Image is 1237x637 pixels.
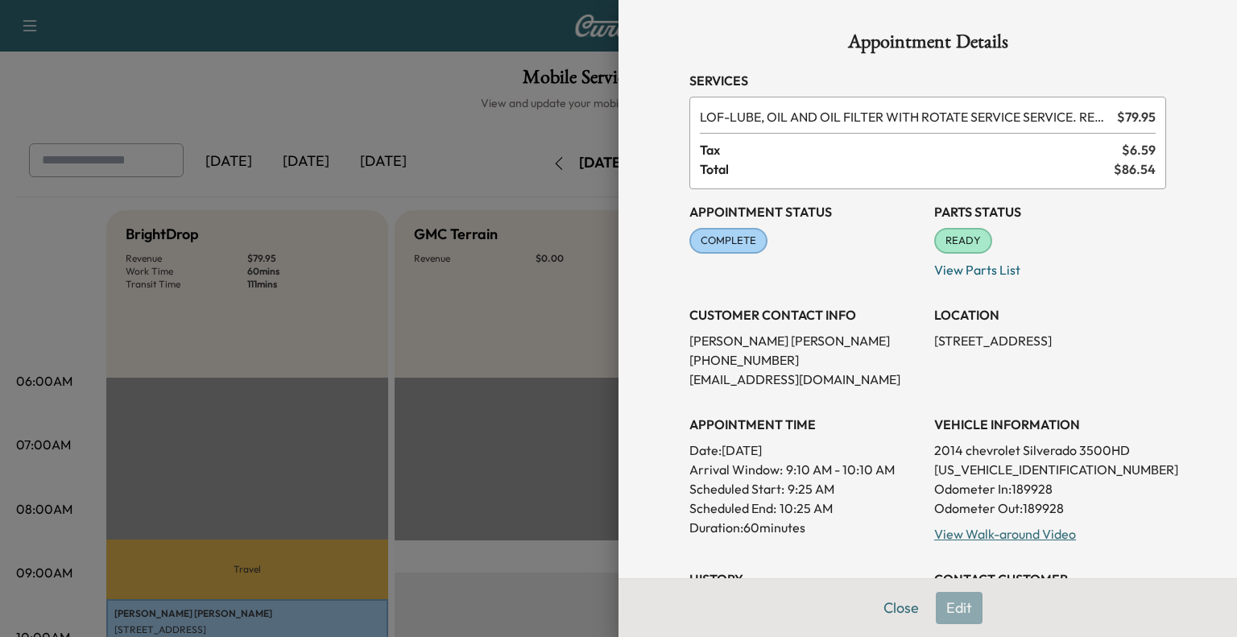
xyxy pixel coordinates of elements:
[873,592,929,624] button: Close
[934,569,1166,589] h3: CONTACT CUSTOMER
[689,479,784,498] p: Scheduled Start:
[689,32,1166,58] h1: Appointment Details
[700,107,1111,126] span: LUBE, OIL AND OIL FILTER WITH ROTATE SERVICE SERVICE. RESET OIL LIFE MONITOR. HAZARDOUS WASTE FEE...
[1122,140,1156,159] span: $ 6.59
[780,498,833,518] p: 10:25 AM
[689,350,921,370] p: [PHONE_NUMBER]
[689,305,921,325] h3: CUSTOMER CONTACT INFO
[689,71,1166,90] h3: Services
[689,569,921,589] h3: History
[691,233,766,249] span: COMPLETE
[689,370,921,389] p: [EMAIL_ADDRESS][DOMAIN_NAME]
[936,233,991,249] span: READY
[1114,159,1156,179] span: $ 86.54
[689,202,921,221] h3: Appointment Status
[689,460,921,479] p: Arrival Window:
[689,518,921,537] p: Duration: 60 minutes
[689,331,921,350] p: [PERSON_NAME] [PERSON_NAME]
[700,159,1114,179] span: Total
[689,415,921,434] h3: APPOINTMENT TIME
[700,140,1122,159] span: Tax
[1117,107,1156,126] span: $ 79.95
[934,415,1166,434] h3: VEHICLE INFORMATION
[786,460,895,479] span: 9:10 AM - 10:10 AM
[689,441,921,460] p: Date: [DATE]
[934,498,1166,518] p: Odometer Out: 189928
[934,526,1076,542] a: View Walk-around Video
[689,498,776,518] p: Scheduled End:
[934,460,1166,479] p: [US_VEHICLE_IDENTIFICATION_NUMBER]
[934,331,1166,350] p: [STREET_ADDRESS]
[934,254,1166,279] p: View Parts List
[788,479,834,498] p: 9:25 AM
[934,441,1166,460] p: 2014 chevrolet Silverado 3500HD
[934,479,1166,498] p: Odometer In: 189928
[934,305,1166,325] h3: LOCATION
[934,202,1166,221] h3: Parts Status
